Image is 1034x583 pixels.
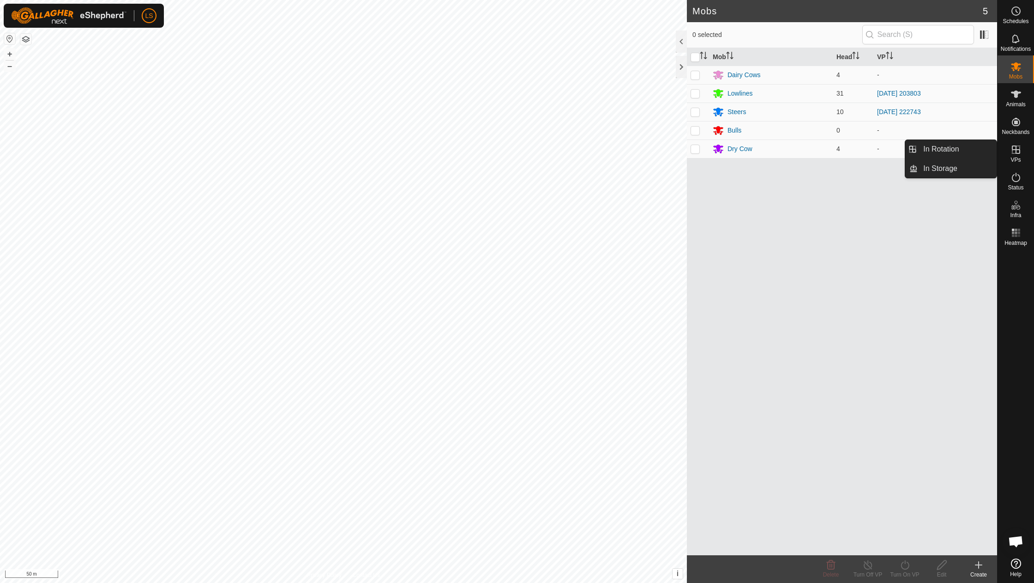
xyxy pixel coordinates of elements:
[727,126,741,135] div: Bulls
[877,90,921,97] a: [DATE] 203803
[726,53,733,61] p-sorticon: Activate to sort
[4,49,15,60] button: +
[1002,129,1029,135] span: Neckbands
[677,570,679,577] span: i
[873,121,997,140] td: -
[4,33,15,44] button: Reset Map
[873,48,997,66] th: VP
[852,53,860,61] p-sorticon: Activate to sort
[960,571,997,579] div: Create
[1010,157,1021,163] span: VPs
[727,89,752,98] div: Lowlines
[307,571,342,579] a: Privacy Policy
[692,30,862,40] span: 0 selected
[873,140,997,158] td: -
[862,25,974,44] input: Search (S)
[998,555,1034,581] a: Help
[1006,102,1026,107] span: Animals
[836,71,840,79] span: 4
[877,108,921,115] a: [DATE] 222743
[1002,528,1030,555] div: Open chat
[727,70,761,80] div: Dairy Cows
[833,48,873,66] th: Head
[1004,240,1027,246] span: Heatmap
[1001,46,1031,52] span: Notifications
[692,6,983,17] h2: Mobs
[1010,571,1022,577] span: Help
[1003,18,1028,24] span: Schedules
[145,11,153,21] span: LS
[836,127,840,134] span: 0
[1010,213,1021,218] span: Infra
[823,571,839,578] span: Delete
[709,48,833,66] th: Mob
[673,569,683,579] button: i
[11,7,126,24] img: Gallagher Logo
[923,163,957,174] span: In Storage
[727,107,746,117] div: Steers
[873,66,997,84] td: -
[886,571,923,579] div: Turn On VP
[836,108,844,115] span: 10
[983,4,988,18] span: 5
[918,159,997,178] a: In Storage
[905,159,997,178] li: In Storage
[849,571,886,579] div: Turn Off VP
[353,571,380,579] a: Contact Us
[836,145,840,152] span: 4
[923,571,960,579] div: Edit
[918,140,997,158] a: In Rotation
[727,144,752,154] div: Dry Cow
[4,61,15,72] button: –
[923,144,959,155] span: In Rotation
[836,90,844,97] span: 31
[886,53,893,61] p-sorticon: Activate to sort
[700,53,707,61] p-sorticon: Activate to sort
[1009,74,1022,79] span: Mobs
[20,34,31,45] button: Map Layers
[1008,185,1023,190] span: Status
[905,140,997,158] li: In Rotation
